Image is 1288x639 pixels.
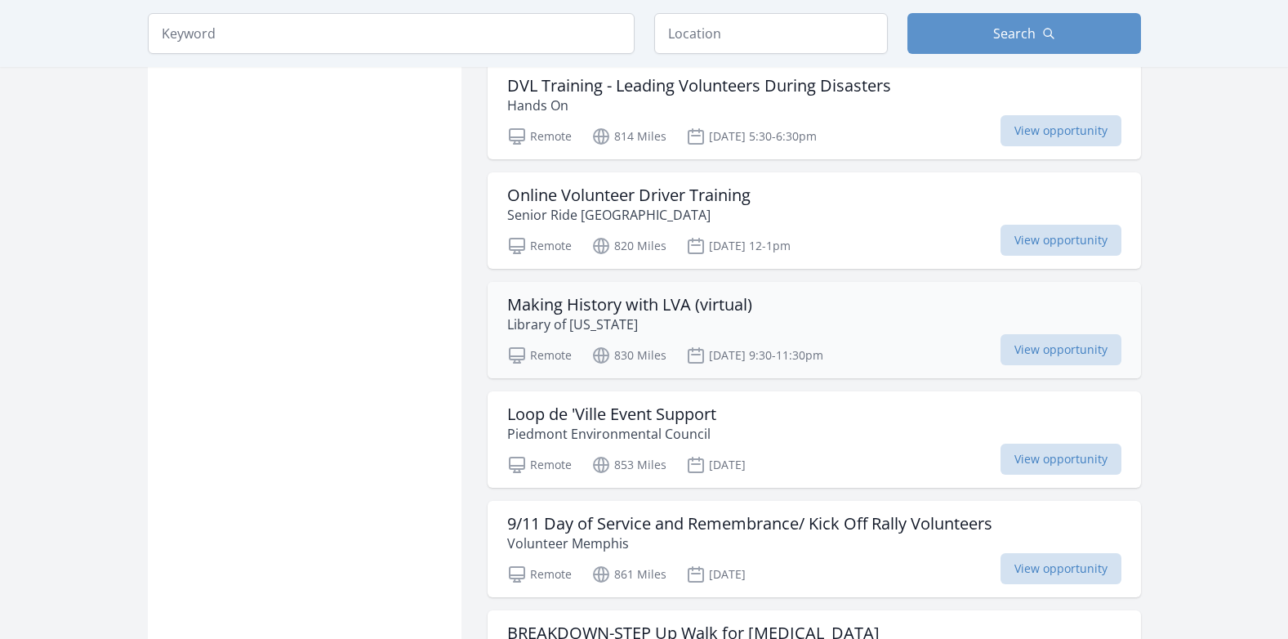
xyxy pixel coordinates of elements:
[507,565,572,584] p: Remote
[507,534,992,553] p: Volunteer Memphis
[488,391,1141,488] a: Loop de 'Ville Event Support Piedmont Environmental Council Remote 853 Miles [DATE] View opportunity
[591,236,666,256] p: 820 Miles
[507,96,891,115] p: Hands On
[488,172,1141,269] a: Online Volunteer Driver Training Senior Ride [GEOGRAPHIC_DATA] Remote 820 Miles [DATE] 12-1pm Vie...
[907,13,1141,54] button: Search
[1001,115,1121,146] span: View opportunity
[591,455,666,475] p: 853 Miles
[488,282,1141,378] a: Making History with LVA (virtual) Library of [US_STATE] Remote 830 Miles [DATE] 9:30-11:30pm View...
[507,127,572,146] p: Remote
[686,346,823,365] p: [DATE] 9:30-11:30pm
[148,13,635,54] input: Keyword
[507,205,751,225] p: Senior Ride [GEOGRAPHIC_DATA]
[591,346,666,365] p: 830 Miles
[507,424,716,444] p: Piedmont Environmental Council
[1001,444,1121,475] span: View opportunity
[507,346,572,365] p: Remote
[507,76,891,96] h3: DVL Training - Leading Volunteers During Disasters
[1001,334,1121,365] span: View opportunity
[654,13,888,54] input: Location
[686,127,817,146] p: [DATE] 5:30-6:30pm
[591,565,666,584] p: 861 Miles
[686,236,791,256] p: [DATE] 12-1pm
[1001,553,1121,584] span: View opportunity
[507,514,992,534] h3: 9/11 Day of Service and Remembrance/ Kick Off Rally Volunteers
[507,185,751,205] h3: Online Volunteer Driver Training
[591,127,666,146] p: 814 Miles
[488,501,1141,597] a: 9/11 Day of Service and Remembrance/ Kick Off Rally Volunteers Volunteer Memphis Remote 861 Miles...
[507,295,752,315] h3: Making History with LVA (virtual)
[507,315,752,334] p: Library of [US_STATE]
[686,455,746,475] p: [DATE]
[686,565,746,584] p: [DATE]
[507,455,572,475] p: Remote
[1001,225,1121,256] span: View opportunity
[507,404,716,424] h3: Loop de 'Ville Event Support
[507,236,572,256] p: Remote
[488,63,1141,159] a: DVL Training - Leading Volunteers During Disasters Hands On Remote 814 Miles [DATE] 5:30-6:30pm V...
[993,24,1036,43] span: Search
